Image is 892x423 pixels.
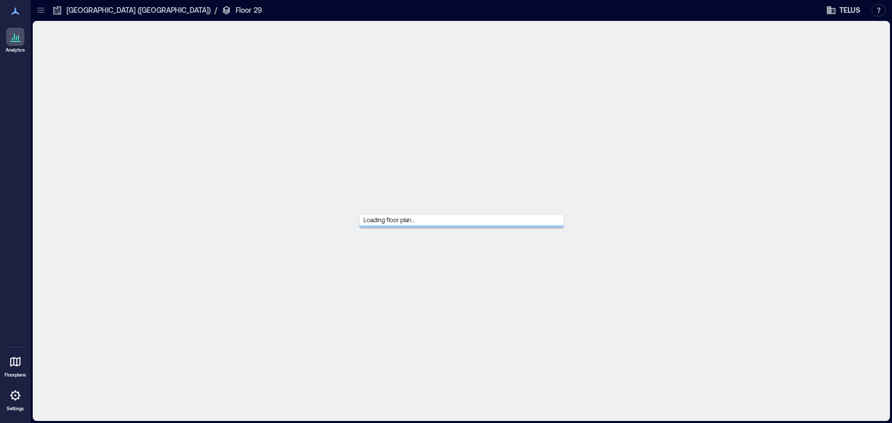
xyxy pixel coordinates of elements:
p: [GEOGRAPHIC_DATA] ([GEOGRAPHIC_DATA]) [66,5,211,15]
span: Loading floor plan... [359,212,419,227]
span: TELUS [839,5,860,15]
p: Settings [7,406,24,412]
button: TELUS [823,2,863,18]
p: Analytics [6,47,25,53]
p: Floor 29 [236,5,262,15]
a: Settings [3,383,28,415]
a: Floorplans [2,349,29,381]
p: Floorplans [5,372,26,378]
a: Analytics [3,25,28,56]
p: / [215,5,217,15]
